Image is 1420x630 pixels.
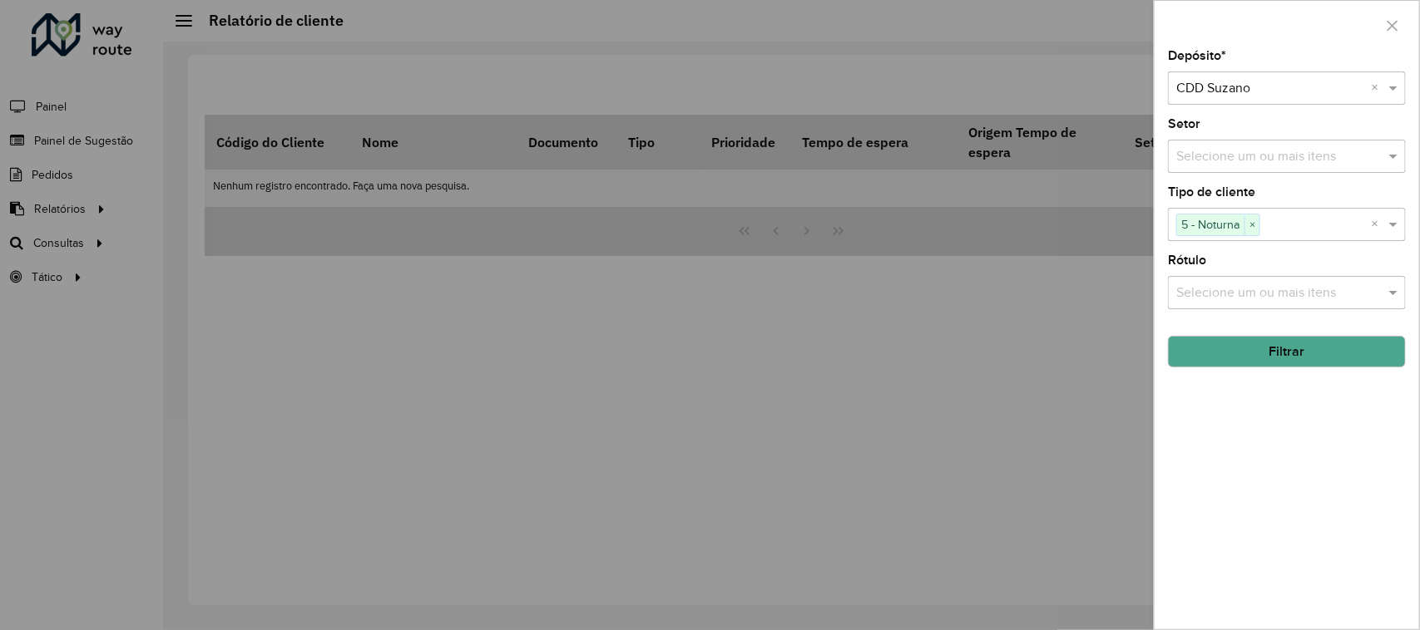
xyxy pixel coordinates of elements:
[1177,214,1244,234] span: 5 - Noturna
[1371,78,1385,98] span: Clear all
[1168,114,1200,134] label: Setor
[1371,214,1385,234] span: Clear all
[1168,250,1206,270] label: Rótulo
[1168,336,1406,367] button: Filtrar
[1168,46,1226,66] label: Depósito
[1168,182,1255,202] label: Tipo de cliente
[1244,215,1259,235] span: ×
